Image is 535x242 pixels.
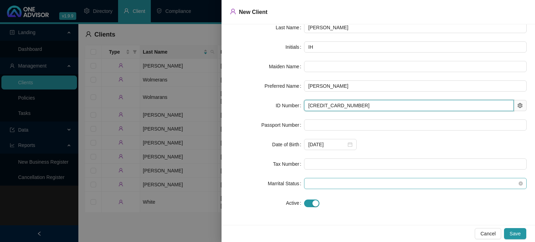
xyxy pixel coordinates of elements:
label: ID Number [276,100,304,111]
label: Initials [285,41,304,53]
label: Date of Birth [272,139,304,150]
label: Maiden Name [269,61,304,72]
label: Preferred Name [265,80,304,92]
label: Tax Number [273,158,304,170]
span: New Client [239,9,267,15]
button: Cancel [475,228,501,239]
span: setting [518,103,522,108]
span: Save [510,230,521,237]
span: Cancel [480,230,496,237]
label: Passport Number [261,119,304,131]
label: Marrital Status [268,178,304,189]
input: Select date [308,141,346,148]
label: Last Name [276,22,304,33]
button: Save [504,228,526,239]
span: close-circle [519,181,523,186]
span: user [230,8,236,15]
label: Active [286,197,304,209]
